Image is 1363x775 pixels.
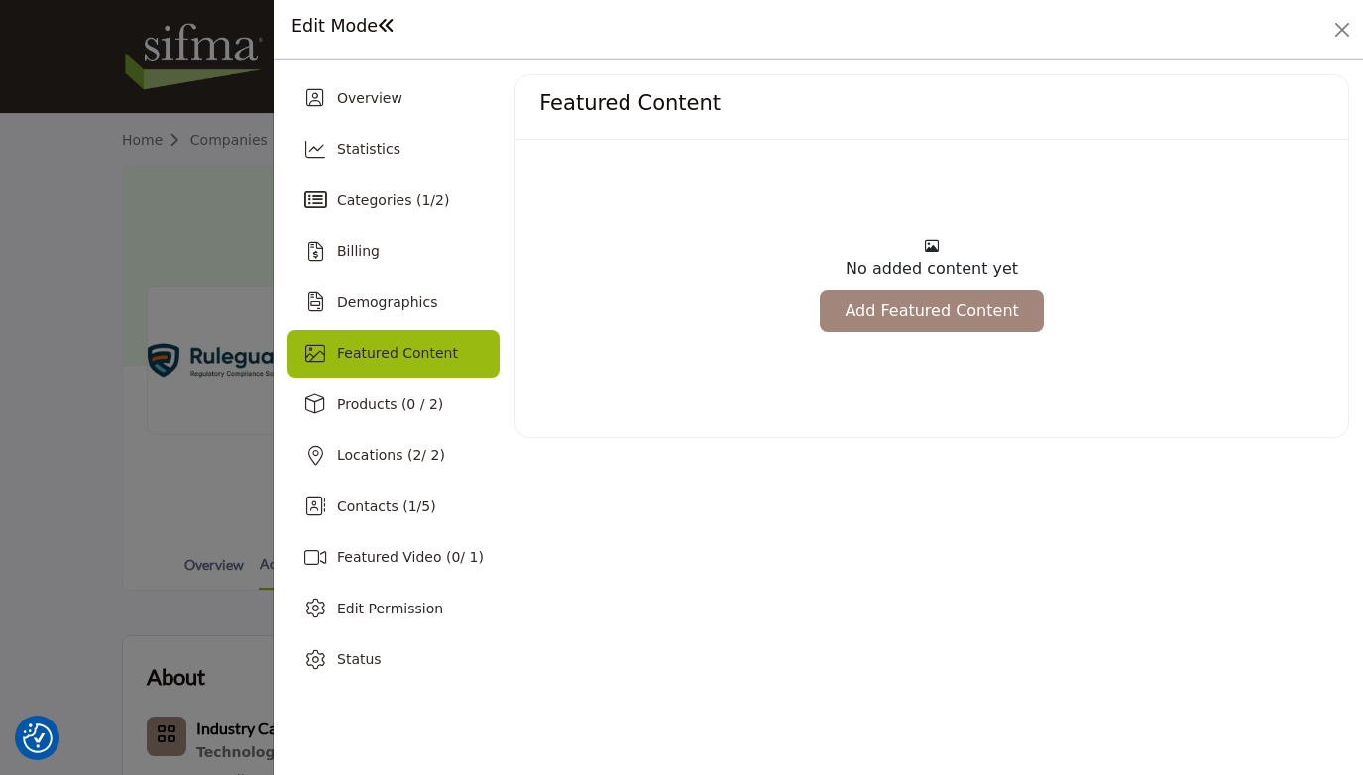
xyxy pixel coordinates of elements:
span: Products (0 / 2) [337,396,443,412]
span: Featured Content [337,345,458,361]
span: Featured Video ( / 1) [337,549,484,565]
span: 5 [421,498,430,514]
h1: Edit Mode [291,16,396,37]
button: Consent Preferences [23,723,53,753]
span: Categories ( / ) [337,192,449,208]
span: Status [337,651,382,667]
span: 2 [412,447,421,463]
span: Contacts ( / ) [337,498,436,514]
span: 0 [451,549,460,565]
span: Overview [337,90,402,106]
span: 2 [435,192,444,208]
span: 1 [408,498,417,514]
span: 1 [421,192,430,208]
span: Edit Permission [337,601,443,616]
img: Revisit consent button [23,723,53,753]
span: Demographics [337,294,437,310]
span: Locations ( / 2) [337,447,445,463]
span: Billing [337,243,380,259]
button: Close [1328,16,1356,44]
p: No added content yet [820,257,1043,280]
h4: Featured Content [539,91,721,116]
span: Statistics [337,141,400,157]
a: Add Featured Content [820,290,1043,332]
